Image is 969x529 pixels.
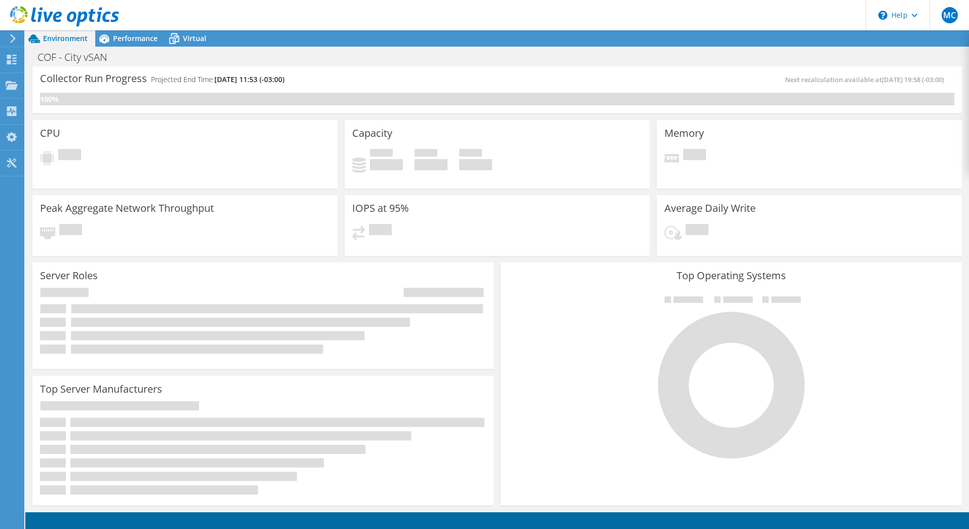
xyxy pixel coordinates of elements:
[59,224,82,238] span: Pending
[40,128,60,139] h3: CPU
[58,149,81,163] span: Pending
[415,159,448,170] h4: 0 GiB
[151,74,284,85] h4: Projected End Time:
[40,384,162,395] h3: Top Server Manufacturers
[882,75,944,84] span: [DATE] 19:58 (-03:00)
[370,149,393,159] span: Used
[664,128,704,139] h3: Memory
[33,52,123,63] h1: COF - City vSAN
[459,159,492,170] h4: 0 GiB
[942,7,958,23] span: MC
[370,159,403,170] h4: 0 GiB
[785,75,949,84] span: Next recalculation available at
[415,149,437,159] span: Free
[664,203,756,214] h3: Average Daily Write
[878,11,887,20] svg: \n
[369,224,392,238] span: Pending
[40,203,214,214] h3: Peak Aggregate Network Throughput
[686,224,709,238] span: Pending
[113,33,158,43] span: Performance
[214,74,284,84] span: [DATE] 11:53 (-03:00)
[40,270,98,281] h3: Server Roles
[352,128,392,139] h3: Capacity
[352,203,409,214] h3: IOPS at 95%
[43,33,88,43] span: Environment
[459,149,482,159] span: Total
[508,270,954,281] h3: Top Operating Systems
[183,33,206,43] span: Virtual
[683,149,706,163] span: Pending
